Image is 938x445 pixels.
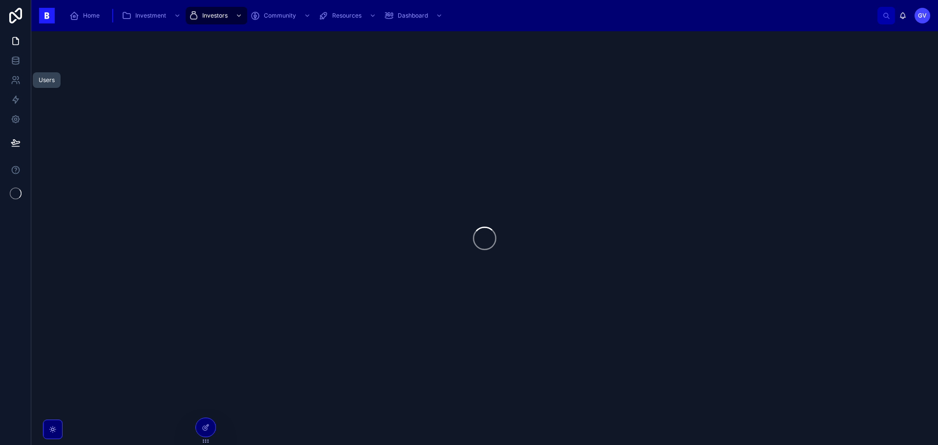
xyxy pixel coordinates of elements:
a: Investors [186,7,247,24]
a: Dashboard [381,7,448,24]
a: Community [247,7,316,24]
span: Community [264,12,296,20]
div: Users [39,76,55,84]
span: Investment [135,12,166,20]
span: Investors [202,12,228,20]
div: scrollable content [63,5,877,26]
span: Home [83,12,100,20]
a: Resources [316,7,381,24]
a: Investment [119,7,186,24]
a: Home [66,7,107,24]
span: Resources [332,12,362,20]
img: App logo [39,8,55,23]
span: Dashboard [398,12,428,20]
span: GV [918,12,927,20]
